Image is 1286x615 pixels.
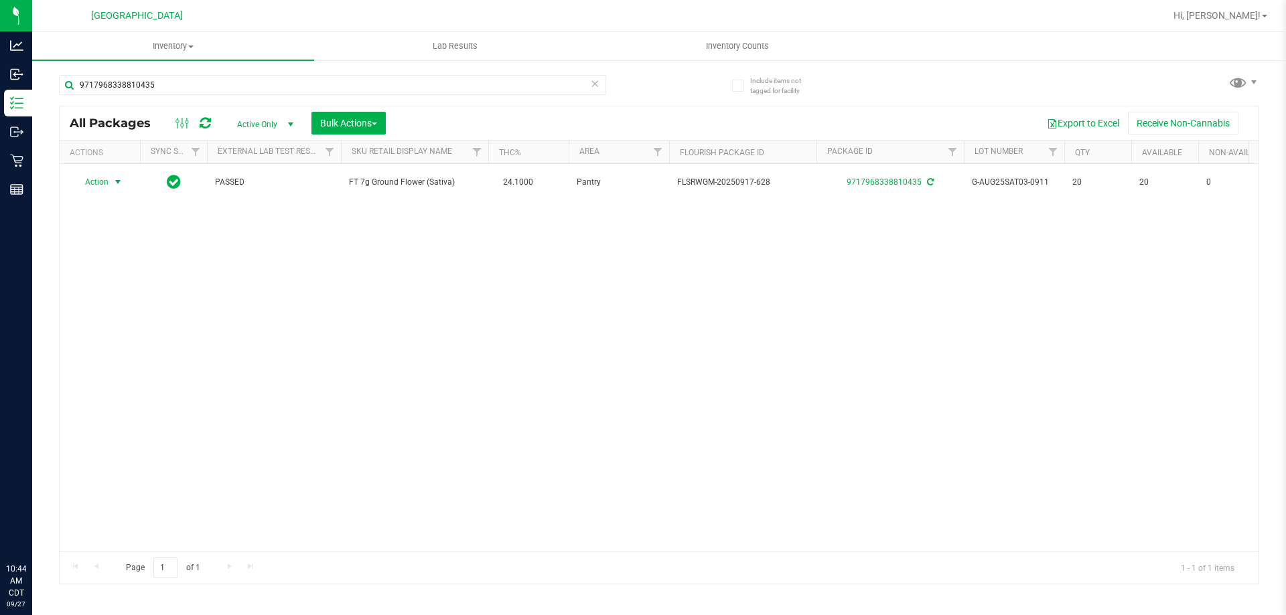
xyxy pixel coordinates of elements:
[110,173,127,191] span: select
[577,176,661,189] span: Pantry
[1139,176,1190,189] span: 20
[10,154,23,167] inline-svg: Retail
[218,147,323,156] a: External Lab Test Result
[1173,10,1261,21] span: Hi, [PERSON_NAME]!
[596,32,878,60] a: Inventory Counts
[680,148,764,157] a: Flourish Package ID
[925,177,934,187] span: Sync from Compliance System
[975,147,1023,156] a: Lot Number
[311,112,386,135] button: Bulk Actions
[1170,557,1245,578] span: 1 - 1 of 1 items
[415,40,496,52] span: Lab Results
[349,176,480,189] span: FT 7g Ground Flower (Sativa)
[13,508,54,548] iframe: Resource center
[70,116,164,130] span: All Packages
[115,557,211,578] span: Page of 1
[688,40,787,52] span: Inventory Counts
[151,147,202,156] a: Sync Status
[32,40,314,52] span: Inventory
[91,10,183,21] span: [GEOGRAPHIC_DATA]
[827,147,873,156] a: Package ID
[499,148,521,157] a: THC%
[590,75,599,92] span: Clear
[847,177,922,187] a: 9717968338810435
[1075,148,1090,157] a: Qty
[1209,148,1269,157] a: Non-Available
[579,147,599,156] a: Area
[6,599,26,609] p: 09/27
[647,141,669,163] a: Filter
[942,141,964,163] a: Filter
[1042,141,1064,163] a: Filter
[6,563,26,599] p: 10:44 AM CDT
[73,173,109,191] span: Action
[10,96,23,110] inline-svg: Inventory
[466,141,488,163] a: Filter
[10,68,23,81] inline-svg: Inbound
[352,147,452,156] a: Sku Retail Display Name
[1072,176,1123,189] span: 20
[167,173,181,191] span: In Sync
[677,176,808,189] span: FLSRWGM-20250917-628
[59,75,606,95] input: Search Package ID, Item Name, SKU, Lot or Part Number...
[215,176,333,189] span: PASSED
[10,39,23,52] inline-svg: Analytics
[972,176,1056,189] span: G-AUG25SAT03-0911
[314,32,596,60] a: Lab Results
[320,118,377,128] span: Bulk Actions
[10,183,23,196] inline-svg: Reports
[153,557,177,578] input: 1
[496,173,540,192] span: 24.1000
[32,32,314,60] a: Inventory
[1038,112,1128,135] button: Export to Excel
[1128,112,1238,135] button: Receive Non-Cannabis
[185,141,207,163] a: Filter
[319,141,341,163] a: Filter
[70,148,135,157] div: Actions
[10,125,23,139] inline-svg: Outbound
[1142,148,1182,157] a: Available
[750,76,817,96] span: Include items not tagged for facility
[1206,176,1257,189] span: 0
